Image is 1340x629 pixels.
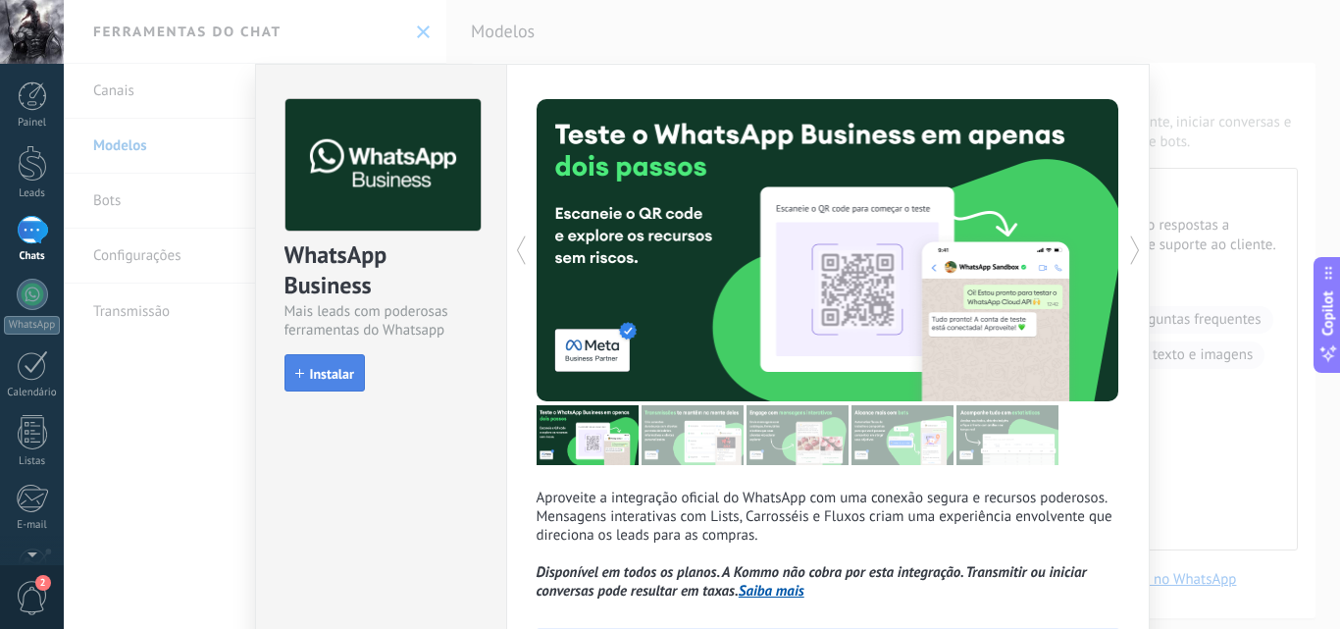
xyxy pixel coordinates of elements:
div: E-mail [4,519,61,532]
div: WhatsApp Business [284,239,478,302]
i: Disponível em todos os planos. A Kommo não cobra por esta integração. Transmitir ou iniciar conve... [537,563,1087,601]
div: Mais leads com poderosas ferramentas do Whatsapp [284,302,478,340]
img: tour_image_58a1c38c4dee0ce492f4b60cdcddf18a.png [851,405,953,465]
div: Chats [4,250,61,263]
span: Copilot [1318,290,1338,336]
span: 2 [35,575,51,591]
button: Instalar [284,354,365,392]
a: Saiba mais [739,582,804,601]
img: tour_image_87c31d5c6b42496d4b4f28fbf9d49d2b.png [747,405,849,465]
p: Aproveite a integração oficial do WhatsApp com uma conexão segura e recursos poderosos. Mensagens... [537,489,1119,601]
img: tour_image_af96a8ccf0f3a66e7f08a429c7d28073.png [537,405,639,465]
div: Listas [4,455,61,468]
div: WhatsApp [4,316,60,335]
img: logo_main.png [285,99,481,232]
div: Painel [4,117,61,130]
img: tour_image_6cf6297515b104f916d063e49aae351c.png [642,405,744,465]
div: Leads [4,187,61,200]
div: Calendário [4,387,61,399]
span: Instalar [310,367,354,381]
img: tour_image_46dcd16e2670e67c1b8e928eefbdcce9.png [956,405,1058,465]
